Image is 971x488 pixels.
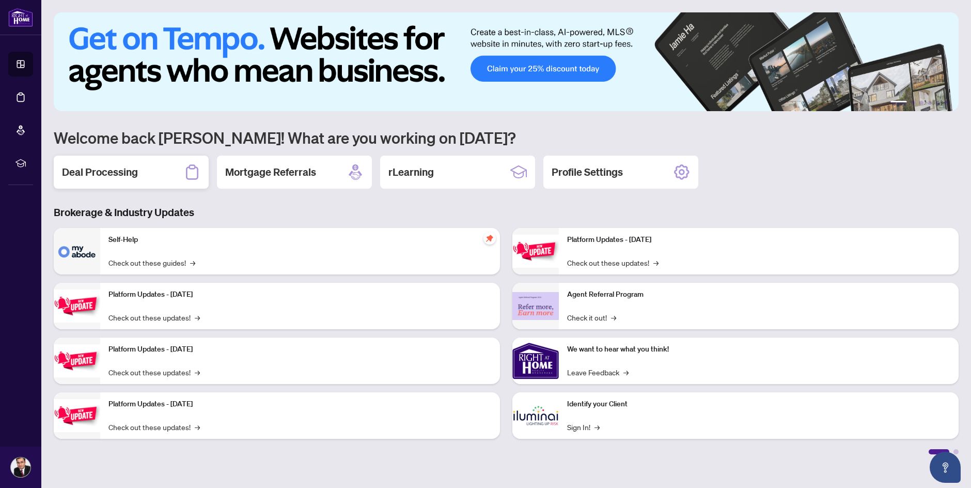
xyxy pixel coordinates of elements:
[567,312,616,323] a: Check it out!→
[567,289,950,300] p: Agent Referral Program
[54,128,959,147] h1: Welcome back [PERSON_NAME]! What are you working on [DATE]?
[919,101,923,105] button: 3
[54,228,100,274] img: Self-Help
[911,101,915,105] button: 2
[62,165,138,179] h2: Deal Processing
[567,344,950,355] p: We want to hear what you think!
[512,392,559,439] img: Identify your Client
[108,399,492,410] p: Platform Updates - [DATE]
[54,12,959,111] img: Slide 0
[108,421,200,433] a: Check out these updates!→
[54,399,100,432] img: Platform Updates - July 8, 2025
[195,421,200,433] span: →
[653,257,659,268] span: →
[567,367,629,378] a: Leave Feedback→
[108,234,492,246] p: Self-Help
[8,8,33,27] img: logo
[195,367,200,378] span: →
[388,165,434,179] h2: rLearning
[11,457,30,477] img: Profile Icon
[567,234,950,246] p: Platform Updates - [DATE]
[567,257,659,268] a: Check out these updates!→
[512,292,559,321] img: Agent Referral Program
[225,165,316,179] h2: Mortgage Referrals
[567,399,950,410] p: Identify your Client
[54,205,959,220] h3: Brokerage & Industry Updates
[936,101,940,105] button: 5
[594,421,600,433] span: →
[611,312,616,323] span: →
[928,101,932,105] button: 4
[190,257,195,268] span: →
[54,289,100,322] img: Platform Updates - September 16, 2025
[108,312,200,323] a: Check out these updates!→
[567,421,600,433] a: Sign In!→
[930,452,961,483] button: Open asap
[512,338,559,384] img: We want to hear what you think!
[890,101,907,105] button: 1
[108,367,200,378] a: Check out these updates!→
[108,344,492,355] p: Platform Updates - [DATE]
[108,257,195,268] a: Check out these guides!→
[54,344,100,377] img: Platform Updates - July 21, 2025
[552,165,623,179] h2: Profile Settings
[944,101,948,105] button: 6
[195,312,200,323] span: →
[512,235,559,267] img: Platform Updates - June 23, 2025
[623,367,629,378] span: →
[108,289,492,300] p: Platform Updates - [DATE]
[483,232,496,245] span: pushpin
